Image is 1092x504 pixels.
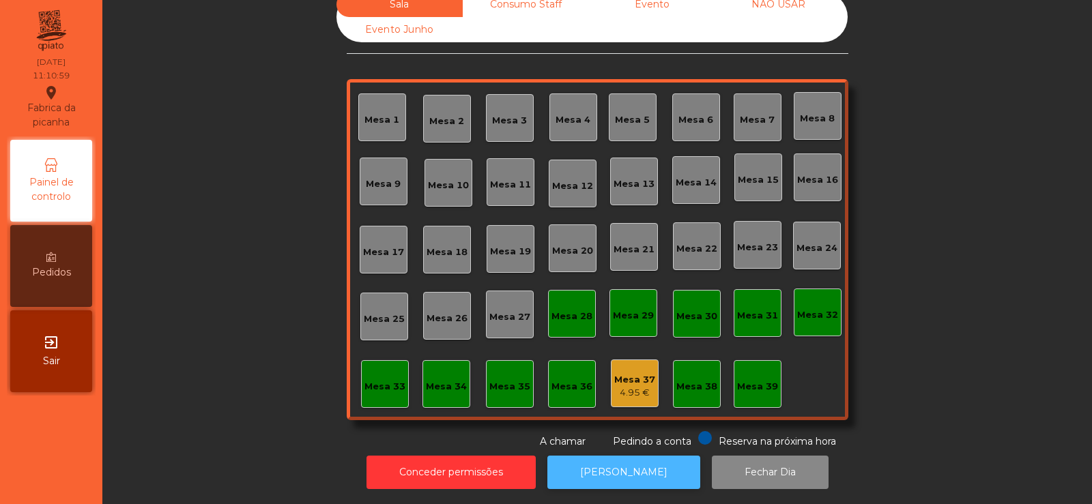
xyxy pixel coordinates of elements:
div: Mesa 8 [800,112,835,125]
span: Pedidos [32,265,71,280]
div: [DATE] [37,56,66,68]
div: Mesa 27 [489,310,530,324]
div: Mesa 31 [737,309,778,323]
button: [PERSON_NAME] [547,456,700,489]
span: A chamar [540,435,586,447]
div: Mesa 5 [615,113,650,127]
div: Mesa 1 [364,113,399,127]
div: 11:10:59 [33,70,70,82]
div: Mesa 18 [427,246,468,259]
span: Reserva na próxima hora [719,435,836,447]
div: Mesa 11 [490,178,531,192]
div: Mesa 30 [676,310,717,323]
div: Mesa 2 [429,115,464,128]
i: location_on [43,85,59,101]
div: Mesa 23 [737,241,778,254]
div: Evento Junho [336,17,463,42]
div: Mesa 13 [614,177,655,191]
div: Mesa 29 [613,309,654,323]
span: Painel de controlo [14,175,89,204]
div: 4.95 € [614,386,655,400]
div: Mesa 33 [364,380,405,394]
div: Mesa 20 [552,244,593,258]
div: Mesa 3 [492,114,527,128]
span: Sair [43,354,60,368]
div: Mesa 25 [364,312,405,326]
div: Mesa 4 [556,113,590,127]
div: Mesa 6 [678,113,713,127]
div: Mesa 24 [796,241,837,255]
div: Mesa 39 [737,380,778,394]
div: Mesa 12 [552,179,593,193]
div: Mesa 32 [797,308,838,322]
div: Mesa 36 [551,380,592,394]
div: Mesa 19 [490,245,531,258]
div: Mesa 17 [363,246,404,259]
div: Mesa 35 [489,380,530,394]
div: Mesa 9 [366,177,401,191]
div: Mesa 21 [614,243,655,256]
div: Mesa 34 [426,380,467,394]
div: Mesa 7 [740,113,775,127]
button: Conceder permissões [367,456,536,489]
div: Mesa 28 [551,310,592,323]
div: Mesa 22 [676,242,717,256]
div: Mesa 26 [427,312,468,325]
div: Mesa 14 [676,176,717,190]
div: Mesa 10 [428,179,469,192]
div: Fabrica da picanha [11,85,91,130]
div: Mesa 16 [797,173,838,187]
div: Mesa 38 [676,380,717,394]
img: qpiato [34,7,68,55]
div: Mesa 37 [614,373,655,387]
div: Mesa 15 [738,173,779,187]
button: Fechar Dia [712,456,829,489]
span: Pedindo a conta [613,435,691,447]
i: exit_to_app [43,334,59,351]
